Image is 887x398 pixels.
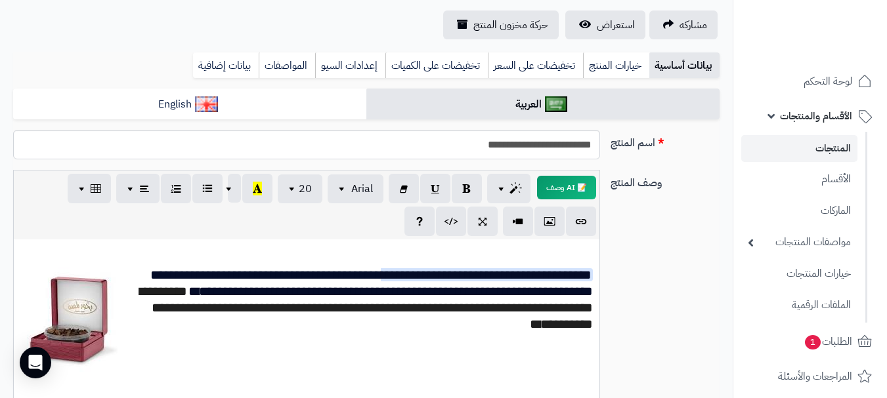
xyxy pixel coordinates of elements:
[741,260,857,288] a: خيارات المنتجات
[20,347,51,378] div: Open Intercom Messenger
[545,96,568,112] img: العربية
[299,181,312,197] span: 20
[804,72,852,90] span: لوحة التحكم
[193,52,259,79] a: بيانات إضافية
[649,10,718,39] a: مشاركه
[443,10,559,39] a: حركة مخزون المنتج
[259,52,315,79] a: المواصفات
[741,326,879,357] a: الطلبات1
[780,107,852,125] span: الأقسام والمنتجات
[565,10,645,39] a: استعراض
[328,174,383,203] button: Arial
[741,197,857,225] a: الماركات
[195,96,218,112] img: English
[583,52,649,79] a: خيارات المنتج
[741,66,879,97] a: لوحة التحكم
[605,130,725,151] label: اسم المنتج
[741,165,857,193] a: الأقسام
[680,17,707,33] span: مشاركه
[741,228,857,256] a: مواصفات المنتجات
[385,52,488,79] a: تخفيضات على الكميات
[537,176,596,199] button: 📝 AI وصف
[13,89,366,121] a: English
[805,335,821,349] span: 1
[741,291,857,319] a: الملفات الرقمية
[741,135,857,162] a: المنتجات
[778,367,852,386] span: المراجعات والأسئلة
[315,52,385,79] a: إعدادات السيو
[278,174,322,203] button: 20
[488,52,583,79] a: تخفيضات على السعر
[473,17,548,33] span: حركة مخزون المنتج
[741,361,879,392] a: المراجعات والأسئلة
[351,181,373,197] span: Arial
[597,17,635,33] span: استعراض
[804,332,852,351] span: الطلبات
[605,170,725,191] label: وصف المنتج
[649,52,720,79] a: بيانات أساسية
[366,89,720,121] a: العربية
